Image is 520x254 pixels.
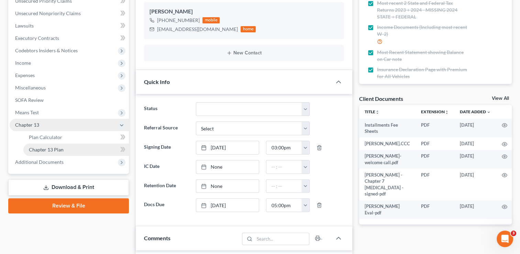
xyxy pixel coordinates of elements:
label: IC Date [141,160,192,174]
a: View All [492,96,509,101]
div: Client Documents [359,95,403,102]
label: Referral Source [141,121,192,135]
a: Executory Contracts [10,32,129,44]
a: Download & Print [8,179,129,195]
a: Plan Calculator [23,131,129,144]
i: unfold_more [445,110,449,114]
div: mobile [202,17,220,23]
td: [DATE] [454,119,496,138]
a: [DATE] [196,199,259,212]
a: SOFA Review [10,94,129,106]
a: [DATE] [196,141,259,154]
span: Codebtors Insiders & Notices [15,47,78,53]
a: Chapter 13 Plan [23,144,129,156]
a: Lawsuits [10,20,129,32]
td: [DATE] [454,150,496,169]
span: 3 [511,231,516,236]
span: Plan Calculator [29,134,62,140]
a: Unsecured Nonpriority Claims [10,7,129,20]
div: [EMAIL_ADDRESS][DOMAIN_NAME] [157,26,238,33]
td: [PERSON_NAME].CCC [359,137,416,150]
span: Means Test [15,109,39,115]
i: unfold_more [375,110,379,114]
td: PDF [416,150,454,169]
a: None [196,180,259,193]
a: Review & File [8,198,129,213]
span: Executory Contracts [15,35,59,41]
i: expand_more [487,110,491,114]
label: Status [141,102,192,116]
span: Insurance Declaration Page with Premium for All Vehicles [377,66,468,80]
span: Income [15,60,31,66]
div: [PERSON_NAME] [150,8,339,16]
span: Lawsuits [15,23,34,29]
td: PDF [416,200,454,219]
td: PDF [416,119,454,138]
iframe: Intercom live chat [497,231,513,247]
label: Retention Date [141,179,192,193]
td: [PERSON_NAME] Eval-pdf [359,200,416,219]
span: Comments [144,235,170,241]
span: SOFA Review [15,97,44,103]
input: -- : -- [266,141,302,154]
a: Extensionunfold_more [421,109,449,114]
span: Expenses [15,72,35,78]
button: New Contact [150,50,339,56]
a: Date Added expand_more [460,109,491,114]
td: [DATE] [454,169,496,200]
span: Regions Bank statements (March-August) [377,83,465,90]
td: [DATE] [454,137,496,150]
span: Most Recent Statement showing Balance on Car note [377,49,468,63]
input: -- : -- [266,180,302,193]
a: None [196,160,259,173]
span: Quick Info [144,78,170,85]
div: [PHONE_NUMBER] [157,17,200,24]
span: Chapter 13 Plan [29,147,64,152]
td: Installments Fee Sheets [359,119,416,138]
td: [PERSON_NAME]- welcome call.pdf [359,150,416,169]
span: Miscellaneous [15,85,46,91]
td: PDF [416,169,454,200]
span: Chapter 13 [15,122,39,128]
span: Unsecured Nonpriority Claims [15,10,81,16]
span: Income Documents (Including most recent W-2) [377,24,468,38]
div: home [241,26,256,32]
input: -- : -- [266,160,302,173]
td: [DATE] [454,200,496,219]
input: Search... [254,233,309,245]
input: -- : -- [266,199,302,212]
label: Docs Due [141,198,192,212]
td: PDF [416,137,454,150]
span: Additional Documents [15,159,64,165]
a: Titleunfold_more [365,109,379,114]
td: [PERSON_NAME] - Chapter 7 [MEDICAL_DATA] - signed-pdf [359,169,416,200]
label: Signing Date [141,141,192,155]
